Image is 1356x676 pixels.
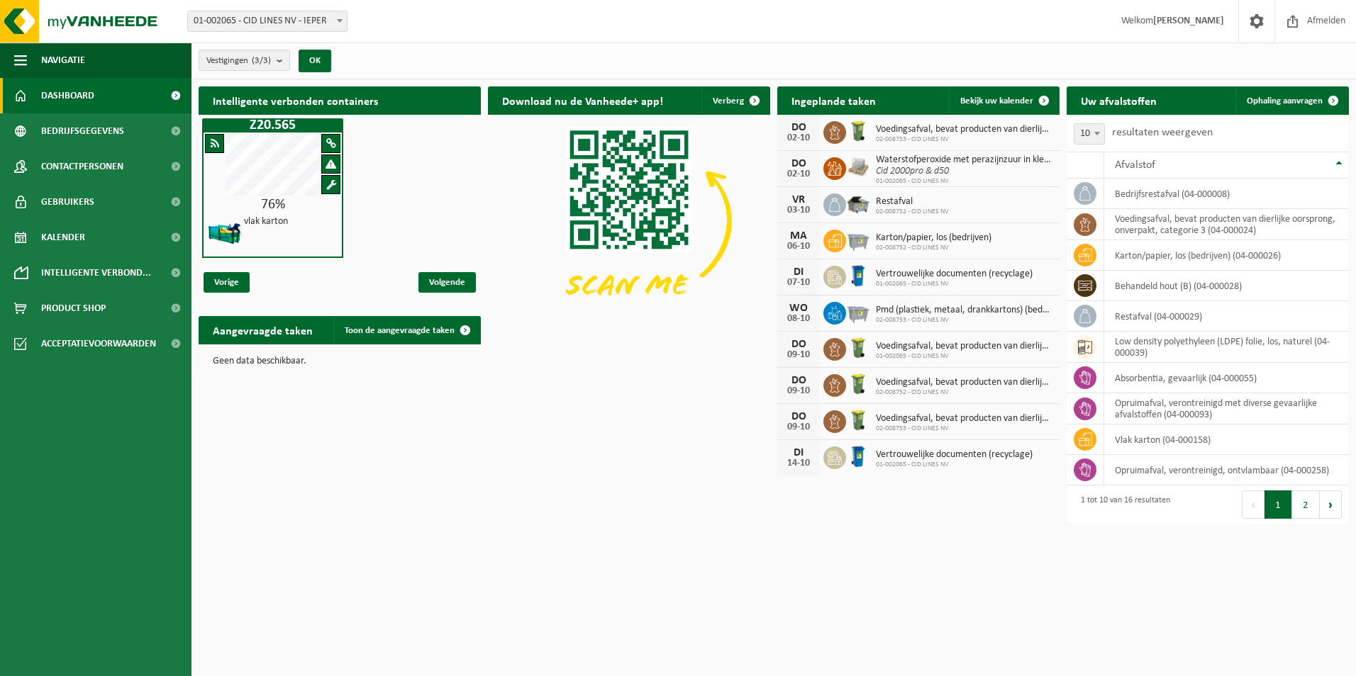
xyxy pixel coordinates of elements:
count: (3/3) [252,56,271,65]
span: 01-002065 - CID LINES NV - IEPER [188,11,347,31]
button: Next [1320,490,1342,519]
span: Vestigingen [206,50,271,72]
div: 07-10 [784,278,813,288]
button: 1 [1265,490,1292,519]
div: DO [784,339,813,350]
span: 02-008752 - CID LINES NV [876,388,1052,397]
span: 01-002065 - CID LINES NV [876,280,1033,288]
span: Voedingsafval, bevat producten van dierlijke oorsprong, onverpakt, categorie 3 [876,377,1052,388]
div: 1 tot 10 van 16 resultaten [1074,489,1170,520]
span: Pmd (plastiek, metaal, drankkartons) (bedrijven) [876,305,1052,316]
button: Verberg [701,86,769,115]
span: 01-002065 - CID LINES NV [876,461,1033,469]
p: Geen data beschikbaar. [213,356,467,366]
span: 01-002065 - CID LINES NV [876,177,1052,186]
div: WO [784,303,813,314]
span: Verberg [713,96,744,106]
div: 03-10 [784,205,813,215]
span: Bekijk uw kalender [960,96,1033,106]
div: 02-10 [784,133,813,143]
span: Bedrijfsgegevens [41,113,124,149]
span: Contactpersonen [41,149,123,184]
div: DI [784,266,813,278]
span: Acceptatievoorwaarden [41,326,156,361]
span: Product Shop [41,291,106,326]
span: Navigatie [41,43,85,78]
span: Volgende [418,272,476,293]
span: 01-002065 - CID LINES NV [876,352,1052,361]
a: Toon de aangevraagde taken [333,316,479,344]
span: 02-008753 - CID LINES NV [876,316,1052,325]
div: MA [784,230,813,242]
img: WB-0240-HPE-BE-09 [846,264,870,288]
span: Toon de aangevraagde taken [345,326,455,335]
img: LP-PA-00000-WDN-11 [846,155,870,179]
h2: Download nu de Vanheede+ app! [488,86,677,114]
span: Vertrouwelijke documenten (recyclage) [876,449,1033,461]
div: VR [784,194,813,205]
strong: [PERSON_NAME] [1153,16,1224,26]
div: 09-10 [784,422,813,432]
td: opruimafval, verontreinigd, ontvlambaar (04-000258) [1104,455,1349,485]
td: voedingsafval, bevat producten van dierlijke oorsprong, onverpakt, categorie 3 (04-000024) [1104,209,1349,240]
td: absorbentia, gevaarlijk (04-000055) [1104,363,1349,393]
span: Intelligente verbond... [41,255,151,291]
span: Waterstofperoxide met perazijnzuur in kleinverpakking [876,154,1052,166]
span: Kalender [41,220,85,255]
span: 10 [1074,123,1105,145]
img: WB-0140-HPE-GN-50 [846,119,870,143]
div: 09-10 [784,386,813,396]
td: low density polyethyleen (LDPE) folie, los, naturel (04-000039) [1104,332,1349,363]
div: 08-10 [784,314,813,324]
a: Bekijk uw kalender [949,86,1058,115]
div: DO [784,158,813,169]
img: HK-XZ-20-GN-12 [207,215,243,251]
span: 02-008753 - CID LINES NV [876,424,1052,433]
span: Gebruikers [41,184,94,220]
img: WB-0140-HPE-GN-50 [846,372,870,396]
span: 02-008753 - CID LINES NV [876,135,1052,144]
img: WB-0240-HPE-BE-09 [846,444,870,468]
h4: vlak karton [244,217,288,227]
span: 02-008752 - CID LINES NV [876,208,949,216]
span: 10 [1074,124,1104,144]
h1: Z20.565 [206,118,340,133]
span: Voedingsafval, bevat producten van dierlijke oorsprong, onverpakt, categorie 3 [876,413,1052,424]
span: Ophaling aanvragen [1247,96,1323,106]
h2: Aangevraagde taken [199,316,327,344]
button: OK [299,50,331,72]
button: 2 [1292,490,1320,519]
div: 09-10 [784,350,813,360]
div: DO [784,375,813,386]
label: resultaten weergeven [1112,127,1213,138]
div: 06-10 [784,242,813,252]
td: karton/papier, los (bedrijven) (04-000026) [1104,240,1349,271]
span: Voedingsafval, bevat producten van dierlijke oorsprong, onverpakt, categorie 3 [876,124,1052,135]
h2: Uw afvalstoffen [1067,86,1171,114]
i: Cid 2000pro & d50 [876,166,949,176]
img: WB-2500-GAL-GY-01 [846,300,870,324]
img: WB-2500-GAL-GY-01 [846,227,870,252]
img: Download de VHEPlus App [488,115,770,327]
td: opruimafval, verontreinigd met diverse gevaarlijke afvalstoffen (04-000093) [1104,393,1349,424]
span: Restafval [876,196,949,208]
span: 02-008752 - CID LINES NV [876,244,991,252]
td: vlak karton (04-000158) [1104,424,1349,455]
td: bedrijfsrestafval (04-000008) [1104,179,1349,209]
button: Vestigingen(3/3) [199,50,290,71]
img: WB-5000-GAL-GY-01 [846,191,870,215]
span: Afvalstof [1115,159,1155,171]
button: Previous [1242,490,1265,519]
span: Dashboard [41,78,94,113]
div: DI [784,447,813,458]
h2: Ingeplande taken [777,86,890,114]
span: Karton/papier, los (bedrijven) [876,232,991,244]
div: 76% [204,198,342,212]
div: DO [784,122,813,133]
img: WB-0140-HPE-GN-50 [846,336,870,360]
h2: Intelligente verbonden containers [199,86,481,114]
a: Ophaling aanvragen [1235,86,1347,115]
span: Vorige [204,272,250,293]
span: Vertrouwelijke documenten (recyclage) [876,269,1033,280]
div: 14-10 [784,458,813,468]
